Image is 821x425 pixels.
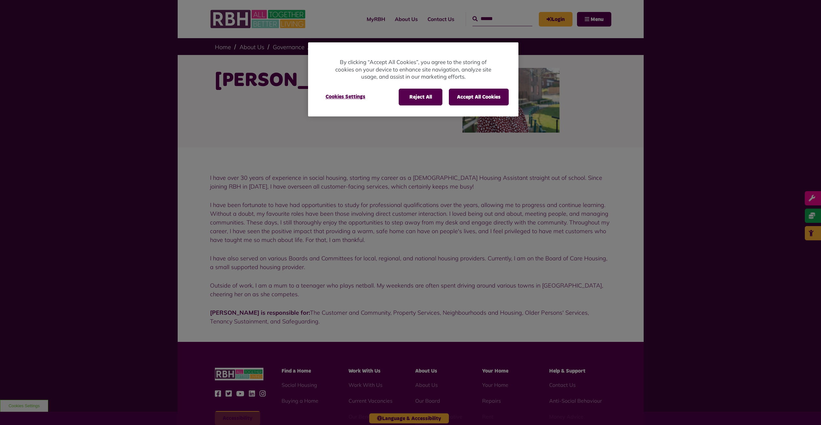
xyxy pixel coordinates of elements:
[334,59,493,81] p: By clicking “Accept All Cookies”, you agree to the storing of cookies on your device to enhance s...
[308,42,518,116] div: Cookie banner
[308,42,518,116] div: Privacy
[449,89,509,105] button: Accept All Cookies
[399,89,442,105] button: Reject All
[318,89,373,105] button: Cookies Settings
